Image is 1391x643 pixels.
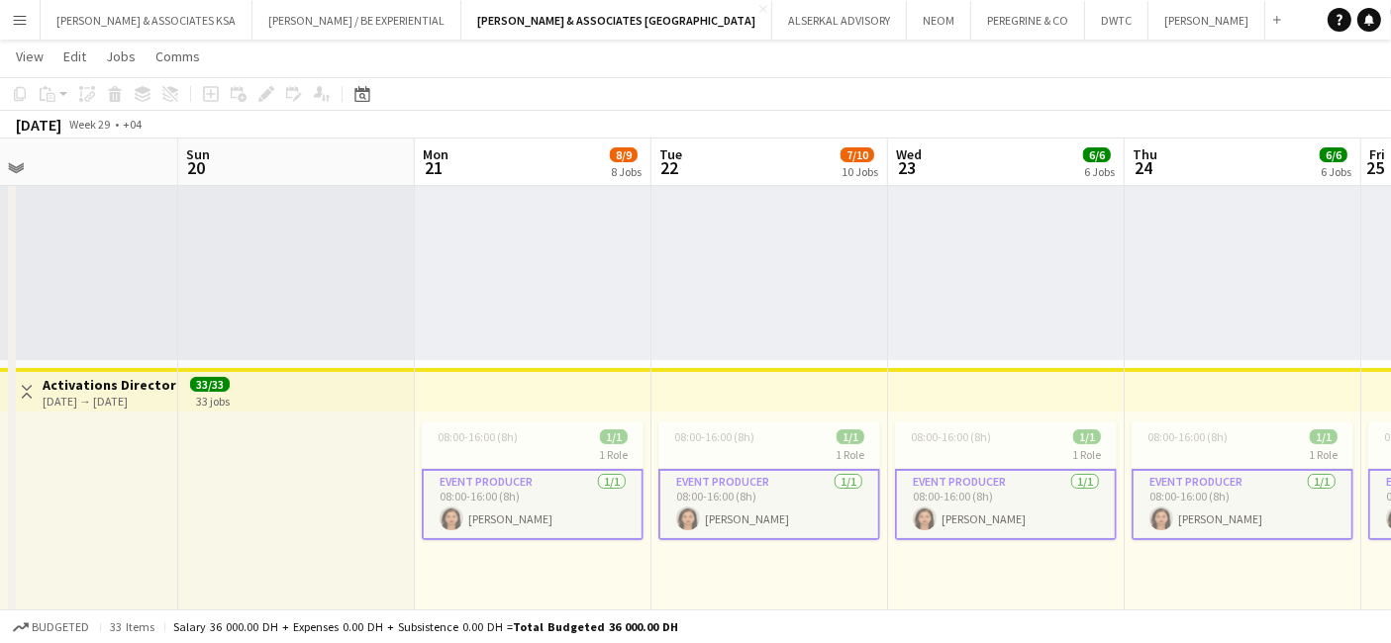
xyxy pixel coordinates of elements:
a: Jobs [98,44,144,69]
a: View [8,44,51,69]
button: [PERSON_NAME] / BE EXPERIENTIAL [252,1,461,40]
div: +04 [123,117,142,132]
span: View [16,47,44,65]
span: Comms [155,47,200,65]
button: DWTC [1085,1,1148,40]
div: [DATE] [16,115,61,135]
span: Total Budgeted 36 000.00 DH [513,619,678,634]
button: NEOM [907,1,971,40]
span: Jobs [106,47,136,65]
a: Edit [55,44,94,69]
span: 33 items [109,619,156,634]
span: Edit [63,47,86,65]
button: Budgeted [10,616,92,638]
button: PEREGRINE & CO [971,1,1085,40]
div: Salary 36 000.00 DH + Expenses 0.00 DH + Subsistence 0.00 DH = [173,619,678,634]
button: ALSERKAL ADVISORY [772,1,907,40]
button: [PERSON_NAME] [1148,1,1265,40]
span: Week 29 [65,117,115,132]
button: [PERSON_NAME] & ASSOCIATES [GEOGRAPHIC_DATA] [461,1,772,40]
span: Budgeted [32,620,89,634]
button: [PERSON_NAME] & ASSOCIATES KSA [41,1,252,40]
a: Comms [148,44,208,69]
